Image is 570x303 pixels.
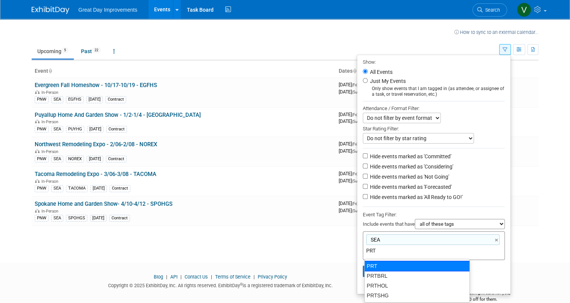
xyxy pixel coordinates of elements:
[75,44,106,58] a: Past22
[87,126,104,133] div: [DATE]
[35,156,49,162] div: PNW
[339,89,360,95] span: [DATE]
[363,210,505,219] div: Event Tag Filter:
[252,274,257,280] span: |
[51,185,63,192] div: SEA
[51,156,63,162] div: SEA
[454,29,538,35] a: How to sync to an external calendar...
[35,149,40,153] img: In-Person Event
[483,7,500,13] span: Search
[35,215,49,222] div: PNW
[352,113,358,117] span: (Fri)
[363,219,505,231] div: Include events that have
[364,261,470,271] div: PRT
[48,68,52,74] a: Sort by Event Name
[363,123,505,133] div: Star Rating Filter:
[339,200,360,206] span: [DATE]
[339,112,360,117] span: [DATE]
[41,209,61,214] span: In-Person
[352,83,358,87] span: (Fri)
[41,179,61,184] span: In-Person
[472,3,507,17] a: Search
[66,185,88,192] div: TACOMA
[92,47,101,53] span: 22
[35,141,157,148] a: Northwest Remodeling Expo - 2/06-2/08 - NOREX
[365,291,469,300] div: PRTSHG
[164,274,169,280] span: |
[363,104,505,113] div: Attendance / Format Filter:
[154,274,163,280] a: Blog
[109,215,130,222] div: Contract
[352,209,360,213] span: (Sun)
[35,90,40,94] img: In-Person Event
[339,118,360,124] span: [DATE]
[35,119,40,123] img: In-Person Event
[62,47,68,53] span: 5
[170,274,177,280] a: API
[240,282,243,286] sup: ®
[339,171,360,176] span: [DATE]
[495,236,500,245] a: ×
[32,6,69,14] img: ExhibitDay
[365,281,469,291] div: PRTHOL
[32,65,336,78] th: Event
[258,274,287,280] a: Privacy Policy
[41,90,61,95] span: In-Person
[105,96,126,103] div: Contract
[51,215,63,222] div: SEA
[209,274,214,280] span: |
[185,274,208,280] a: Contact Us
[368,69,393,75] label: All Events
[90,185,107,192] div: [DATE]
[35,179,40,183] img: In-Person Event
[41,119,61,124] span: In-Person
[87,156,103,162] div: [DATE]
[368,163,453,170] label: Hide events marked as 'Considering'
[352,179,360,183] span: (Sun)
[353,68,356,74] a: Sort by Start Date
[35,171,156,178] a: Tacoma Remodeling Expo - 3/06-3/08 - TACOMA
[35,126,49,133] div: PNW
[365,271,469,281] div: PRTBRL
[78,7,137,13] span: Great Day Improvements
[35,96,49,103] div: PNW
[363,266,387,277] button: Apply
[35,209,40,213] img: In-Person Event
[420,296,538,303] div: $150 off for them.
[41,149,61,154] span: In-Person
[339,178,360,184] span: [DATE]
[352,119,360,124] span: (Sun)
[110,185,130,192] div: Contract
[66,96,84,103] div: EGFHS
[352,149,360,153] span: (Sun)
[352,202,358,206] span: (Fri)
[368,77,406,85] label: Just My Events
[368,193,463,201] label: Hide events marked as 'All Ready to GO!'
[368,173,449,181] label: Hide events marked as 'Not Going'
[51,96,63,103] div: SEA
[368,183,452,191] label: Hide events marked as 'Forecasted'
[352,90,360,94] span: (Sun)
[32,280,409,289] div: Copyright © 2025 ExhibitDay, Inc. All rights reserved. ExhibitDay is a registered trademark of Ex...
[35,112,201,118] a: Puyallup Home And Garden Show - 1/2-1/4 - [GEOGRAPHIC_DATA]
[35,185,49,192] div: PNW
[35,200,173,207] a: Spokane Home and Garden Show- 4/10-4/12 - SPOHGS
[90,215,107,222] div: [DATE]
[339,208,360,213] span: [DATE]
[366,247,472,254] input: Type tag and hit enter
[35,82,157,89] a: Evergreen Fall Homeshow - 10/17-10/19 - EGFHS
[106,126,127,133] div: Contract
[368,153,451,160] label: Hide events marked as 'Committed'
[339,82,360,87] span: [DATE]
[363,57,505,66] div: Show:
[32,44,74,58] a: Upcoming5
[363,86,505,97] div: Only show events that I am tagged in (as attendee, or assignee of a task, or travel reservation, ...
[339,141,360,147] span: [DATE]
[339,148,360,154] span: [DATE]
[66,126,84,133] div: PUYHG
[51,126,63,133] div: SEA
[86,96,103,103] div: [DATE]
[369,236,380,243] span: SEA
[517,3,531,17] img: Virginia Mehlhoff
[66,215,87,222] div: SPOHGS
